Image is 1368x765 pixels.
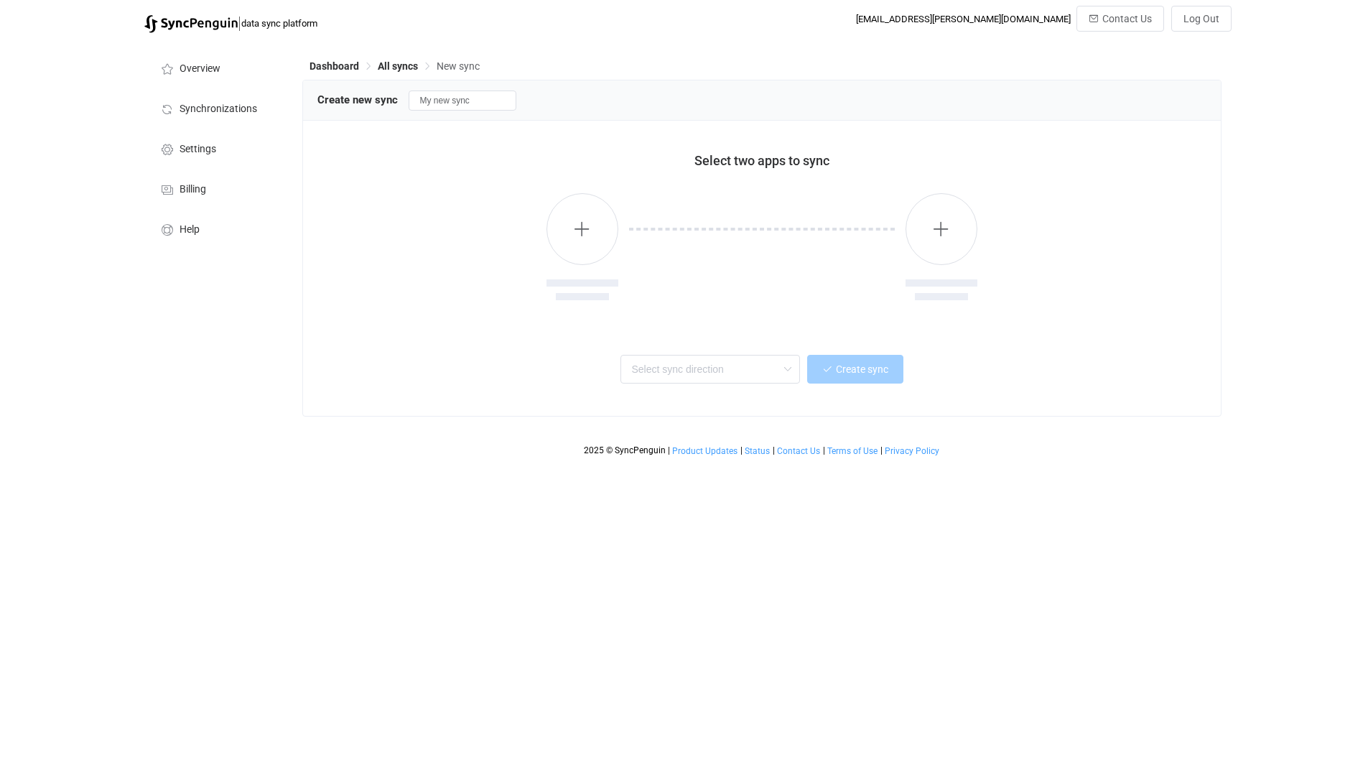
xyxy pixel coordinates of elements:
[744,446,771,456] a: Status
[827,446,878,456] span: Terms of Use
[1102,13,1152,24] span: Contact Us
[884,446,940,456] a: Privacy Policy
[310,60,359,72] span: Dashboard
[672,446,737,456] span: Product Updates
[827,446,878,456] a: Terms of Use
[668,445,670,455] span: |
[180,103,257,115] span: Synchronizations
[378,60,418,72] span: All syncs
[180,184,206,195] span: Billing
[144,88,288,128] a: Synchronizations
[144,208,288,249] a: Help
[180,224,200,236] span: Help
[437,60,480,72] span: New sync
[584,445,666,455] span: 2025 © SyncPenguin
[885,446,939,456] span: Privacy Policy
[144,13,317,33] a: |data sync platform
[409,91,516,111] input: Sync name
[1183,13,1219,24] span: Log Out
[745,446,770,456] span: Status
[740,445,743,455] span: |
[180,144,216,155] span: Settings
[1171,6,1232,32] button: Log Out
[773,445,775,455] span: |
[310,61,480,71] div: Breadcrumb
[856,14,1071,24] div: [EMAIL_ADDRESS][PERSON_NAME][DOMAIN_NAME]
[807,355,903,384] button: Create sync
[823,445,825,455] span: |
[180,63,220,75] span: Overview
[1076,6,1164,32] button: Contact Us
[241,18,317,29] span: data sync platform
[694,153,829,168] span: Select two apps to sync
[776,446,821,456] a: Contact Us
[144,47,288,88] a: Overview
[144,128,288,168] a: Settings
[317,93,398,106] span: Create new sync
[144,15,238,33] img: syncpenguin.svg
[880,445,883,455] span: |
[671,446,738,456] a: Product Updates
[836,363,888,375] span: Create sync
[777,446,820,456] span: Contact Us
[238,13,241,33] span: |
[144,168,288,208] a: Billing
[620,355,800,384] input: Select sync direction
